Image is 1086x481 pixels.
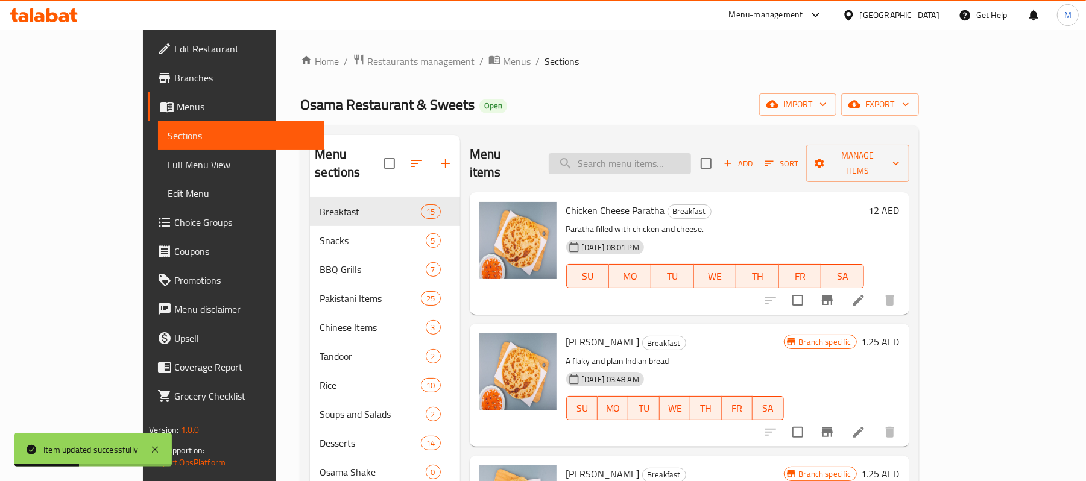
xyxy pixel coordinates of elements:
div: Chinese Items [320,320,425,335]
span: Breakfast [320,204,421,219]
h6: 1.25 AED [862,333,900,350]
a: Menus [488,54,531,69]
div: items [421,204,440,219]
span: Coupons [174,244,315,259]
span: export [851,97,909,112]
span: Pakistani Items [320,291,421,306]
span: SA [826,268,859,285]
span: [DATE] 08:01 PM [577,242,644,253]
span: Select all sections [377,151,402,176]
div: Soups and Salads2 [310,400,459,429]
span: FR [727,400,748,417]
span: Breakfast [643,336,686,350]
span: 2 [426,409,440,420]
span: Edit Menu [168,186,315,201]
span: Add item [719,154,757,173]
h2: Menu sections [315,145,384,181]
span: Select section [693,151,719,176]
div: items [421,291,440,306]
div: Chinese Items3 [310,313,459,342]
span: Coverage Report [174,360,315,374]
button: SU [566,264,609,288]
span: Get support on: [149,442,204,458]
a: Menu disclaimer [148,295,324,324]
a: Coverage Report [148,353,324,382]
span: Sort items [757,154,806,173]
button: TH [690,396,721,420]
span: Promotions [174,273,315,288]
div: Menu-management [729,8,803,22]
span: 15 [421,206,440,218]
button: MO [609,264,651,288]
span: WE [665,400,686,417]
div: BBQ Grills7 [310,255,459,284]
span: 7 [426,264,440,275]
div: Pakistani Items25 [310,284,459,313]
div: Desserts14 [310,429,459,457]
span: M [1064,8,1072,22]
button: SU [566,396,598,420]
div: Item updated successfully [43,443,138,456]
span: import [769,97,827,112]
button: MO [598,396,628,420]
span: FR [784,268,816,285]
span: 14 [421,438,440,449]
button: WE [660,396,690,420]
div: items [426,465,441,479]
li: / [479,54,484,69]
span: 0 [426,467,440,478]
span: Sort [765,157,798,171]
button: Add section [431,149,460,178]
span: Add [722,157,754,171]
a: Sections [158,121,324,150]
a: Restaurants management [353,54,475,69]
img: Sada Paratha [479,333,557,410]
a: Edit menu item [851,293,866,307]
nav: breadcrumb [300,54,918,69]
a: Upsell [148,324,324,353]
img: Chicken Cheese Paratha [479,202,557,279]
span: [PERSON_NAME] [566,333,640,351]
div: Snacks [320,233,425,248]
button: delete [876,286,904,315]
span: 3 [426,322,440,333]
button: Branch-specific-item [813,286,842,315]
div: items [426,233,441,248]
span: TH [695,400,716,417]
button: delete [876,418,904,447]
span: TU [633,400,654,417]
span: Choice Groups [174,215,315,230]
span: Select to update [785,420,810,445]
span: Edit Restaurant [174,42,315,56]
button: TU [628,396,659,420]
div: items [426,407,441,421]
span: Chicken Cheese Paratha [566,201,665,219]
span: Branches [174,71,315,85]
div: items [426,262,441,277]
button: WE [694,264,736,288]
span: Upsell [174,331,315,345]
span: Open [479,101,507,111]
a: Promotions [148,266,324,295]
span: TH [741,268,774,285]
span: Manage items [816,148,900,178]
div: Open [479,99,507,113]
button: SA [821,264,863,288]
div: Breakfast [642,336,686,350]
li: / [344,54,348,69]
span: Rice [320,378,421,392]
button: TU [651,264,693,288]
span: Osama Restaurant & Sweets [300,91,475,118]
a: Grocery Checklist [148,382,324,410]
span: BBQ Grills [320,262,425,277]
a: Coupons [148,237,324,266]
button: SA [753,396,783,420]
span: Breakfast [668,204,711,218]
span: Soups and Salads [320,407,425,421]
span: Sort sections [402,149,431,178]
div: Desserts [320,436,421,450]
span: TU [656,268,689,285]
a: Support.OpsPlatform [149,454,226,470]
